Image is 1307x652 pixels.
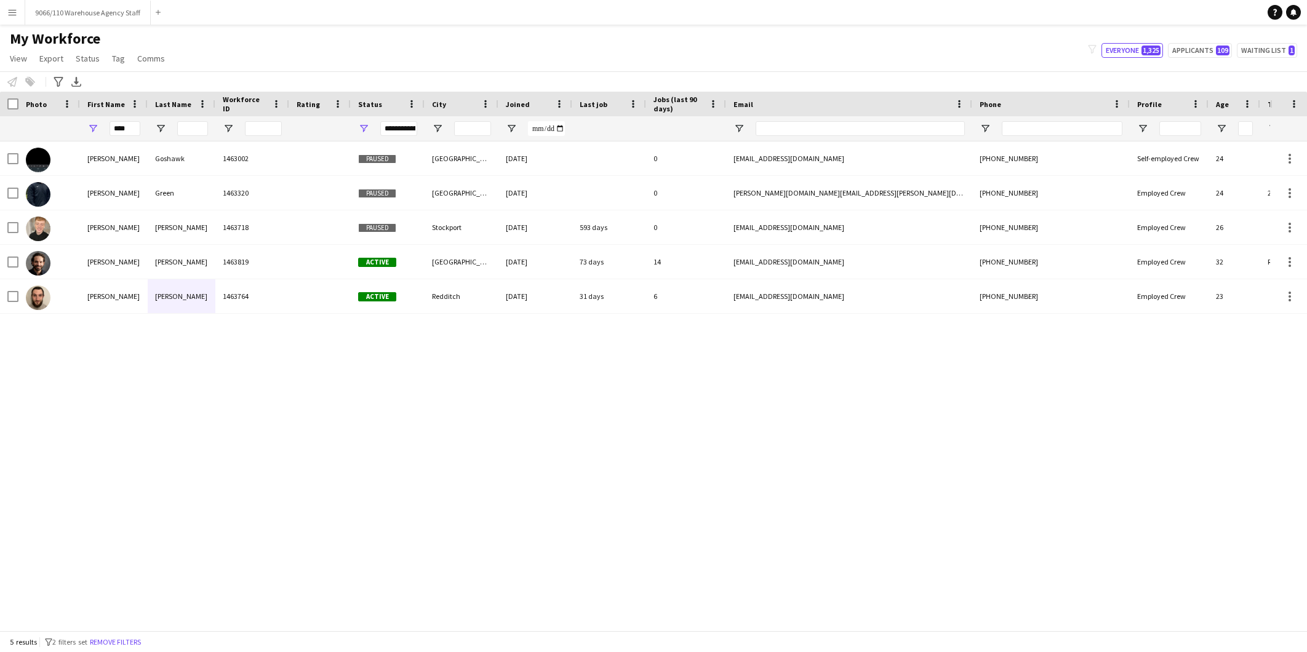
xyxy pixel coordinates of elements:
[245,121,282,136] input: Workforce ID Filter Input
[646,210,726,244] div: 0
[1289,46,1295,55] span: 1
[112,53,125,64] span: Tag
[1237,43,1297,58] button: Waiting list1
[132,50,170,66] a: Comms
[733,100,753,109] span: Email
[726,210,972,244] div: [EMAIL_ADDRESS][DOMAIN_NAME]
[80,176,148,210] div: [PERSON_NAME]
[215,141,289,175] div: 1463002
[223,123,234,134] button: Open Filter Menu
[358,189,396,198] span: Paused
[498,245,572,279] div: [DATE]
[10,30,100,48] span: My Workforce
[646,141,726,175] div: 0
[580,100,607,109] span: Last job
[297,100,320,109] span: Rating
[358,258,396,267] span: Active
[1130,141,1209,175] div: Self-employed Crew
[69,74,84,89] app-action-btn: Export XLSX
[756,121,965,136] input: Email Filter Input
[1216,100,1229,109] span: Age
[215,210,289,244] div: 1463718
[87,635,143,649] button: Remove filters
[25,1,151,25] button: 9066/110 Warehouse Agency Staff
[972,245,1130,279] div: [PHONE_NUMBER]
[432,100,446,109] span: City
[34,50,68,66] a: Export
[1209,141,1260,175] div: 24
[358,100,382,109] span: Status
[110,121,140,136] input: First Name Filter Input
[76,53,100,64] span: Status
[5,50,32,66] a: View
[80,141,148,175] div: [PERSON_NAME]
[39,53,63,64] span: Export
[358,123,369,134] button: Open Filter Menu
[1137,123,1148,134] button: Open Filter Menu
[653,95,704,113] span: Jobs (last 90 days)
[223,95,267,113] span: Workforce ID
[87,100,125,109] span: First Name
[1101,43,1163,58] button: Everyone1,325
[52,637,87,646] span: 2 filters set
[572,279,646,313] div: 31 days
[432,123,443,134] button: Open Filter Menu
[498,176,572,210] div: [DATE]
[80,279,148,313] div: [PERSON_NAME]
[726,141,972,175] div: [EMAIL_ADDRESS][DOMAIN_NAME]
[454,121,491,136] input: City Filter Input
[148,141,215,175] div: Goshawk
[1268,123,1279,134] button: Open Filter Menu
[215,245,289,279] div: 1463819
[80,210,148,244] div: [PERSON_NAME]
[26,251,50,276] img: Jake Pearce
[177,121,208,136] input: Last Name Filter Input
[506,100,530,109] span: Joined
[51,74,66,89] app-action-btn: Advanced filters
[358,292,396,301] span: Active
[972,210,1130,244] div: [PHONE_NUMBER]
[26,100,47,109] span: Photo
[646,279,726,313] div: 6
[26,182,50,207] img: Jake Green
[26,217,50,241] img: Jake Molloy
[1137,100,1162,109] span: Profile
[137,53,165,64] span: Comms
[506,123,517,134] button: Open Filter Menu
[107,50,130,66] a: Tag
[10,53,27,64] span: View
[148,176,215,210] div: Green
[1031,157,1307,652] iframe: Chat Widget
[646,176,726,210] div: 0
[1268,100,1284,109] span: Tags
[215,279,289,313] div: 1463764
[215,176,289,210] div: 1463320
[1141,46,1161,55] span: 1,325
[155,123,166,134] button: Open Filter Menu
[726,279,972,313] div: [EMAIL_ADDRESS][DOMAIN_NAME]
[972,279,1130,313] div: [PHONE_NUMBER]
[498,210,572,244] div: [DATE]
[1216,123,1227,134] button: Open Filter Menu
[726,245,972,279] div: [EMAIL_ADDRESS][DOMAIN_NAME]
[1159,121,1201,136] input: Profile Filter Input
[148,279,215,313] div: [PERSON_NAME]
[80,245,148,279] div: [PERSON_NAME]
[425,245,498,279] div: [GEOGRAPHIC_DATA]
[528,121,565,136] input: Joined Filter Input
[155,100,191,109] span: Last Name
[498,141,572,175] div: [DATE]
[148,210,215,244] div: [PERSON_NAME]
[733,123,745,134] button: Open Filter Menu
[26,285,50,310] img: Jake Watkins
[1216,46,1229,55] span: 109
[726,176,972,210] div: [PERSON_NAME][DOMAIN_NAME][EMAIL_ADDRESS][PERSON_NAME][DOMAIN_NAME]
[71,50,105,66] a: Status
[980,123,991,134] button: Open Filter Menu
[87,123,98,134] button: Open Filter Menu
[498,279,572,313] div: [DATE]
[1238,121,1253,136] input: Age Filter Input
[358,154,396,164] span: Paused
[572,210,646,244] div: 593 days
